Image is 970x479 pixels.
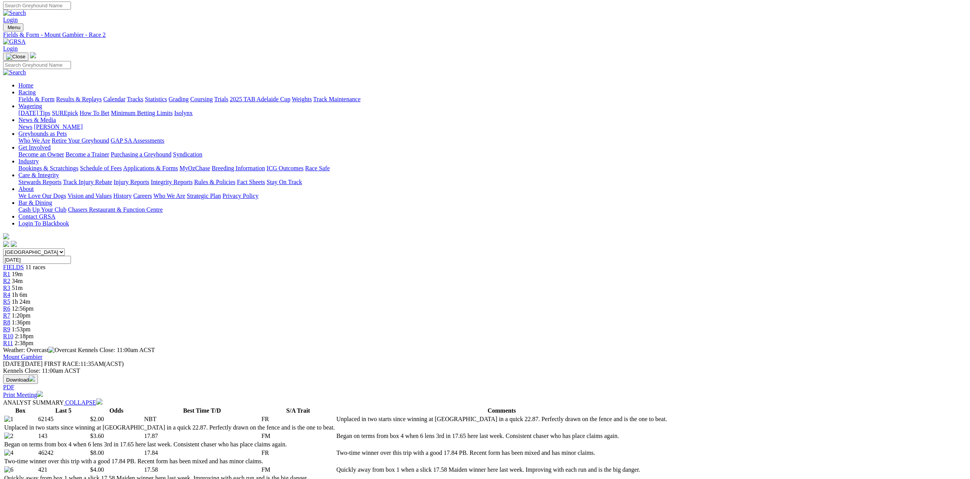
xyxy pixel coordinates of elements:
[313,96,361,102] a: Track Maintenance
[18,186,34,192] a: About
[12,312,31,319] span: 1:20pm
[90,416,104,422] span: $2.00
[3,298,10,305] a: R5
[3,241,9,247] img: facebook.svg
[153,193,185,199] a: Who We Are
[3,360,43,367] span: [DATE]
[90,466,104,473] span: $4.00
[3,61,71,69] input: Search
[68,206,163,213] a: Chasers Restaurant & Function Centre
[103,96,125,102] a: Calendar
[48,347,76,354] img: Overcast
[18,89,36,95] a: Racing
[187,193,221,199] a: Strategic Plan
[3,340,13,346] a: R11
[38,466,89,474] td: 421
[4,449,13,456] img: 4
[12,298,30,305] span: 1h 24m
[174,110,193,116] a: Isolynx
[38,449,89,457] td: 46242
[63,179,112,185] a: Track Injury Rebate
[336,432,667,440] td: Began on terms from box 4 when 6 lens 3rd in 17.65 here last week. Consistent chaser who has plac...
[34,123,82,130] a: [PERSON_NAME]
[12,326,31,333] span: 1:53pm
[3,285,10,291] a: R3
[305,165,329,171] a: Race Safe
[3,291,10,298] a: R4
[267,165,303,171] a: ICG Outcomes
[18,179,967,186] div: Care & Integrity
[18,96,967,103] div: Racing
[151,179,193,185] a: Integrity Reports
[12,305,34,312] span: 12:56pm
[18,199,52,206] a: Bar & Dining
[90,407,143,415] th: Odds
[4,441,335,448] td: Began on terms from box 4 when 6 lens 3rd in 17.65 here last week. Consistent chaser who has plac...
[11,241,17,247] img: twitter.svg
[18,158,39,165] a: Industry
[4,433,13,439] img: 2
[12,319,31,326] span: 1:36pm
[194,179,236,185] a: Rules & Policies
[90,449,104,456] span: $8.00
[18,123,32,130] a: News
[68,193,112,199] a: Vision and Values
[3,271,10,277] a: R1
[173,151,202,158] a: Syndication
[3,256,71,264] input: Select date
[3,326,10,333] a: R9
[18,137,50,144] a: Who We Are
[4,424,335,431] td: Unplaced in two starts since winning at [GEOGRAPHIC_DATA] in a quick 22.87. Perfectly drawn on th...
[3,384,967,391] div: Download
[3,354,43,360] a: Mount Gambier
[18,151,967,158] div: Get Involved
[144,407,260,415] th: Best Time T/D
[111,151,171,158] a: Purchasing a Greyhound
[44,360,80,367] span: FIRST RACE:
[261,449,335,457] td: FR
[261,432,335,440] td: FM
[38,432,89,440] td: 143
[3,367,967,374] div: Kennels Close: 11:00am ACST
[18,206,66,213] a: Cash Up Your Club
[144,432,260,440] td: 17.87
[12,285,23,291] span: 51m
[65,399,96,406] span: COLLAPSE
[3,16,18,23] a: Login
[3,347,78,353] span: Weather: Overcast
[18,130,67,137] a: Greyhounds as Pets
[3,2,71,10] input: Search
[3,305,10,312] a: R6
[336,466,667,474] td: Quickly away from box 1 when a slick 17.58 Maiden winner here last week. Improving with each run ...
[52,110,78,116] a: SUREpick
[96,398,102,405] img: chevron-down-white.svg
[4,407,37,415] th: Box
[52,137,109,144] a: Retire Your Greyhound
[18,220,69,227] a: Login To Blackbook
[3,278,10,284] a: R2
[214,96,228,102] a: Trials
[18,103,42,109] a: Wagering
[15,333,34,339] span: 2:18pm
[90,433,104,439] span: $3.60
[3,312,10,319] a: R7
[3,69,26,76] img: Search
[18,213,55,220] a: Contact GRSA
[3,233,9,239] img: logo-grsa-white.png
[12,271,23,277] span: 19m
[64,399,102,406] a: COLLAPSE
[25,264,45,270] span: 11 races
[3,31,967,38] div: Fields & Form - Mount Gambier - Race 2
[3,264,24,270] span: FIELDS
[3,10,26,16] img: Search
[3,333,13,339] a: R10
[113,193,132,199] a: History
[4,458,335,465] td: Two-time winner over this trip with a good 17.84 PB. Recent form has been mixed and has minor cla...
[144,466,260,474] td: 17.58
[336,449,667,457] td: Two-time winner over this trip with a good 17.84 PB. Recent form has been mixed and has minor cla...
[292,96,312,102] a: Weights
